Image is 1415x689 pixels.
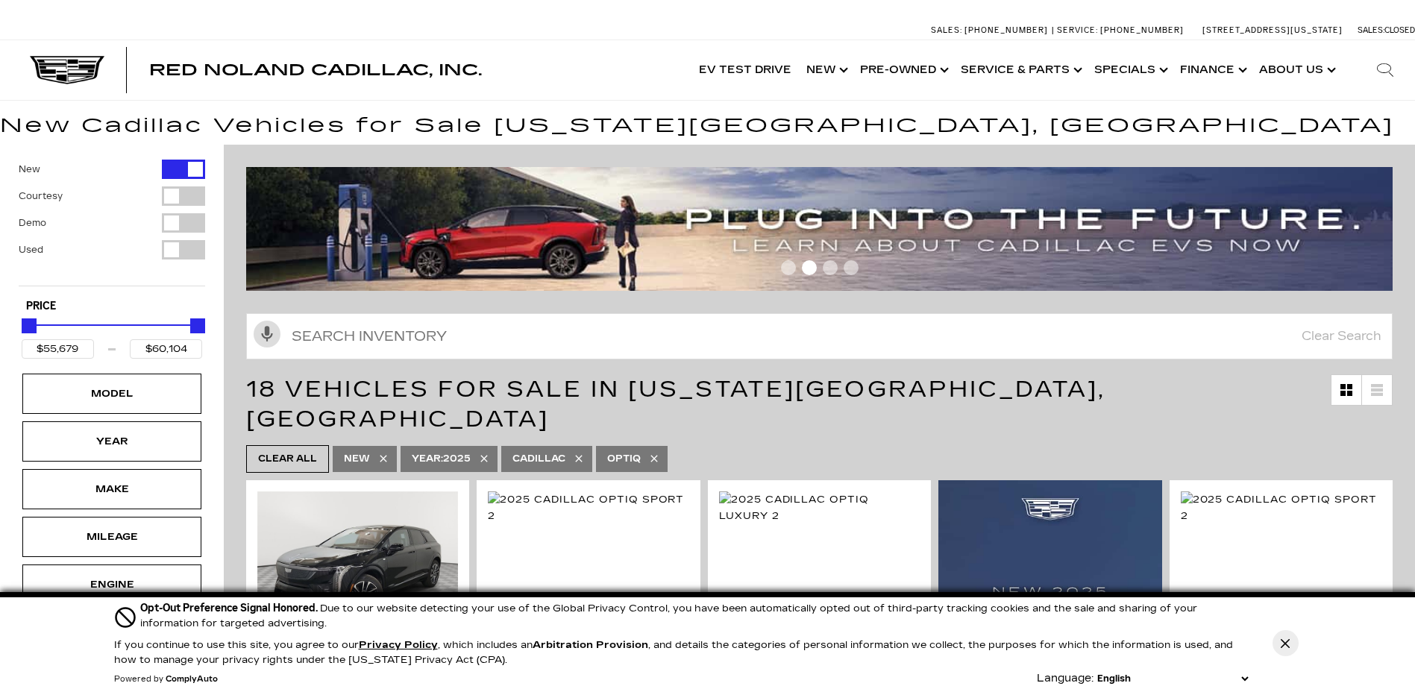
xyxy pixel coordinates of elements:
[931,25,962,35] span: Sales:
[22,421,201,462] div: YearYear
[1273,630,1299,656] button: Close Button
[1202,25,1343,35] a: [STREET_ADDRESS][US_STATE]
[1252,40,1340,100] a: About Us
[22,374,201,414] div: ModelModel
[1384,25,1415,35] span: Closed
[114,675,218,684] div: Powered by
[140,602,320,614] span: Opt-Out Preference Signal Honored .
[844,260,859,275] span: Go to slide 4
[246,376,1105,432] span: 18 Vehicles for Sale in [US_STATE][GEOGRAPHIC_DATA], [GEOGRAPHIC_DATA]
[19,160,205,286] div: Filter by Vehicle Type
[1100,25,1184,35] span: [PHONE_NUMBER]
[246,313,1393,359] input: Search Inventory
[802,260,817,275] span: Go to slide 2
[488,491,688,524] img: 2025 Cadillac OPTIQ Sport 2
[22,564,201,605] div: EngineEngine
[964,25,1048,35] span: [PHONE_NUMBER]
[359,639,438,651] a: Privacy Policy
[344,450,370,468] span: New
[22,517,201,557] div: MileageMileage
[1052,26,1187,34] a: Service: [PHONE_NUMBER]
[75,529,149,545] div: Mileage
[512,450,565,468] span: Cadillac
[1181,491,1381,524] img: 2025 Cadillac OPTIQ Sport 2
[140,600,1252,631] div: Due to our website detecting your use of the Global Privacy Control, you have been automatically ...
[149,63,482,78] a: Red Noland Cadillac, Inc.
[1087,40,1173,100] a: Specials
[19,242,43,257] label: Used
[412,453,443,464] span: Year :
[1057,25,1098,35] span: Service:
[823,260,838,275] span: Go to slide 3
[953,40,1087,100] a: Service & Parts
[149,61,482,79] span: Red Noland Cadillac, Inc.
[22,313,202,359] div: Price
[257,491,458,642] img: 2025 Cadillac OPTIQ Sport 1
[607,450,641,468] span: OPTIQ
[22,469,201,509] div: MakeMake
[412,450,471,468] span: 2025
[75,481,149,497] div: Make
[258,450,317,468] span: Clear All
[1173,40,1252,100] a: Finance
[26,300,198,313] h5: Price
[853,40,953,100] a: Pre-Owned
[190,318,205,333] div: Maximum Price
[19,189,63,204] label: Courtesy
[114,639,1233,666] p: If you continue to use this site, you agree to our , which includes an , and details the categori...
[75,433,149,450] div: Year
[75,576,149,593] div: Engine
[799,40,853,100] a: New
[931,26,1052,34] a: Sales: [PHONE_NUMBER]
[254,321,280,347] svg: Click to toggle on voice search
[533,639,648,651] strong: Arbitration Provision
[1037,673,1094,684] div: Language:
[781,260,796,275] span: Go to slide 1
[1094,671,1252,686] select: Language Select
[130,339,202,359] input: Maximum
[1358,25,1384,35] span: Sales:
[22,339,94,359] input: Minimum
[246,167,1404,291] img: ev-blog-post-banners4
[19,162,40,177] label: New
[19,215,46,230] label: Demo
[22,318,37,333] div: Minimum Price
[166,675,218,684] a: ComplyAuto
[30,56,104,84] img: Cadillac Dark Logo with Cadillac White Text
[75,386,149,402] div: Model
[691,40,799,100] a: EV Test Drive
[719,491,920,524] img: 2025 Cadillac OPTIQ Luxury 2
